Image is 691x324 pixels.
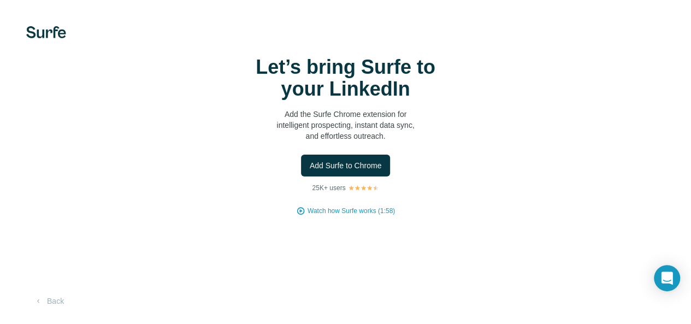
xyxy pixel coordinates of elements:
h1: Let’s bring Surfe to your LinkedIn [237,56,455,100]
p: 25K+ users [312,183,345,193]
div: Open Intercom Messenger [654,265,680,291]
button: Back [26,291,72,311]
button: Watch how Surfe works (1:58) [308,206,395,216]
img: Surfe's logo [26,26,66,38]
p: Add the Surfe Chrome extension for intelligent prospecting, instant data sync, and effortless out... [237,109,455,142]
img: Rating Stars [348,185,379,191]
span: Add Surfe to Chrome [310,160,382,171]
button: Add Surfe to Chrome [301,155,391,176]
